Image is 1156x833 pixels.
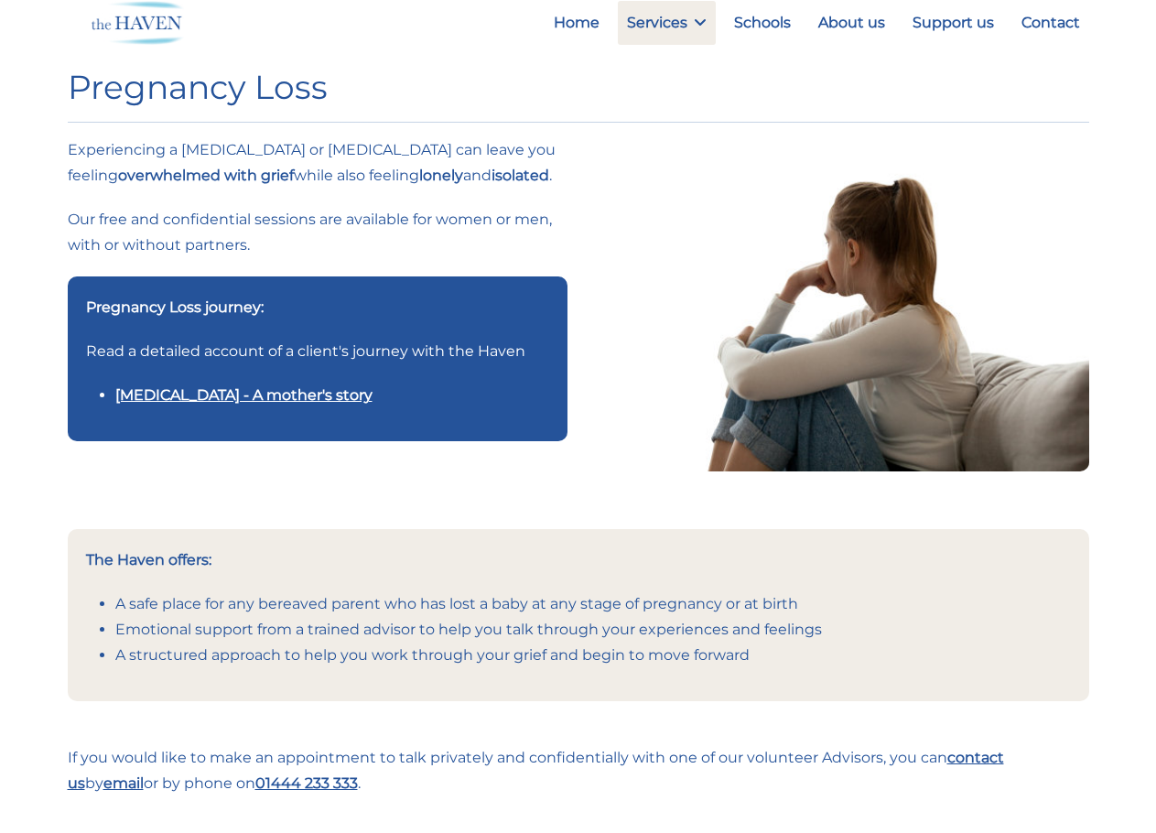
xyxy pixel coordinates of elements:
strong: The Haven offers: [86,551,211,568]
p: Read a detailed account of a client's journey with the Haven [86,339,549,364]
p: Our free and confidential sessions are available for women or men, with or without partners. [68,207,567,258]
strong: isolated [492,167,549,184]
a: Contact [1012,1,1089,45]
a: Home [545,1,609,45]
a: About us [809,1,894,45]
strong: overwhelmed with grief [118,167,294,184]
a: Support us [903,1,1003,45]
a: 01444 233 333 [255,774,358,792]
a: email [103,774,144,792]
p: Experiencing a [MEDICAL_DATA] or [MEDICAL_DATA] can leave you feeling while also feeling and . [68,137,567,189]
a: Services [618,1,716,45]
a: [MEDICAL_DATA] - A mother's story [115,386,373,404]
li: A structured approach to help you work through your grief and begin to move forward [115,643,1071,668]
li: Emotional support from a trained advisor to help you talk through your experiences and feelings [115,617,1071,643]
p: If you would like to make an appointment to talk privately and confidentially with one of our vol... [68,745,1089,796]
img: Side view young woman looking away at window sitting on couch at home [589,137,1089,471]
strong: lonely [419,167,463,184]
a: Schools [725,1,800,45]
strong: Pregnancy Loss journey: [86,298,264,316]
li: A safe place for any bereaved parent who has lost a baby at any stage of pregnancy or at birth [115,591,1071,617]
h1: Pregnancy Loss [68,68,1089,107]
